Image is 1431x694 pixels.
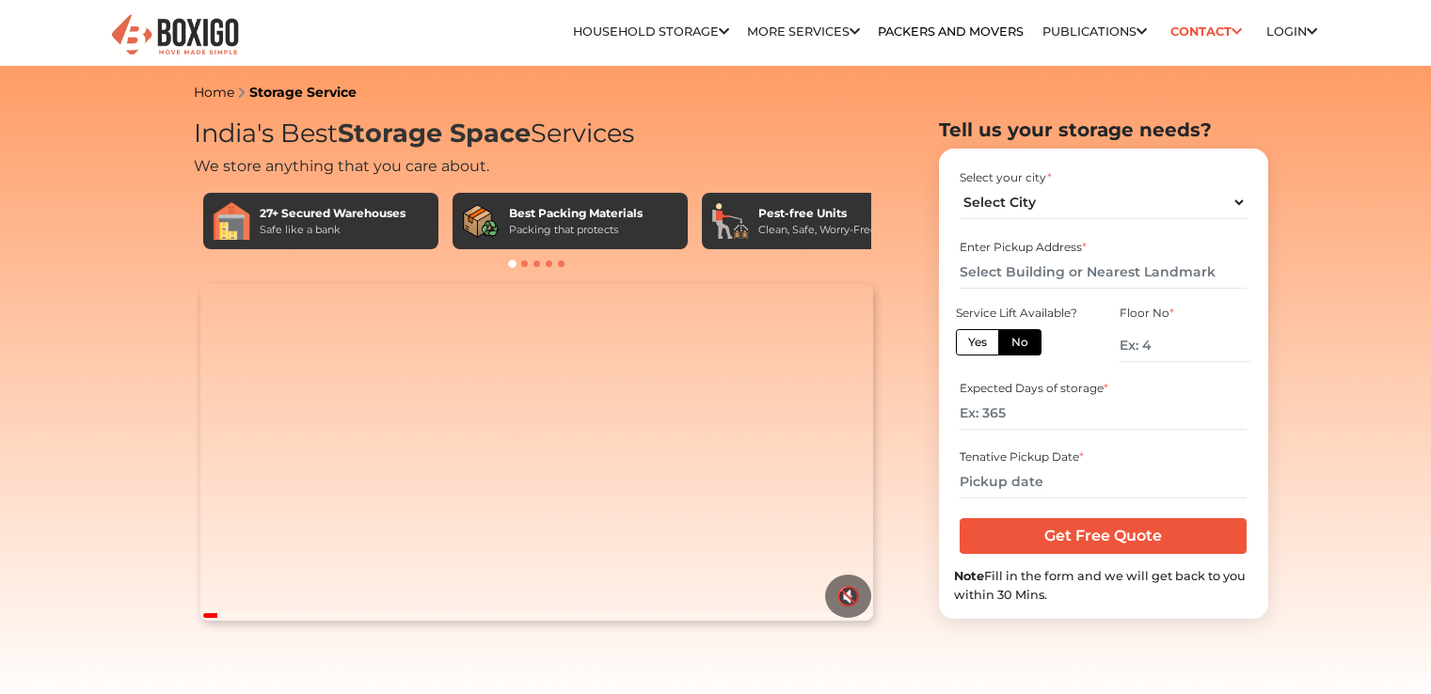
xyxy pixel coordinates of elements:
div: Clean, Safe, Worry-Free [758,222,877,238]
div: Safe like a bank [260,222,405,238]
a: More services [747,24,860,39]
input: Ex: 365 [960,397,1247,430]
img: Best Packing Materials [462,202,500,240]
label: Yes [956,329,999,355]
a: Contact [1165,17,1248,46]
img: 27+ Secured Warehouses [213,202,250,240]
img: Pest-free Units [711,202,749,240]
b: Note [954,569,984,583]
button: 🔇 [825,575,871,618]
input: Get Free Quote [960,518,1247,554]
div: Best Packing Materials [509,205,643,222]
video: Your browser does not support the video tag. [200,284,873,621]
span: Storage Space [338,118,531,149]
a: Login [1266,24,1317,39]
input: Pickup date [960,465,1247,498]
a: Packers and Movers [878,24,1024,39]
input: Ex: 4 [1120,329,1249,362]
div: Fill in the form and we will get back to you within 30 Mins. [954,567,1253,603]
div: Pest-free Units [758,205,877,222]
div: 27+ Secured Warehouses [260,205,405,222]
a: Household Storage [573,24,729,39]
div: Packing that protects [509,222,643,238]
div: Enter Pickup Address [960,239,1247,256]
h1: India's Best Services [194,118,881,150]
div: Select your city [960,169,1247,186]
label: No [998,329,1041,355]
input: Select Building or Nearest Landmark [960,256,1247,289]
span: We store anything that you care about. [194,157,489,175]
a: Storage Service [249,84,357,101]
div: Tenative Pickup Date [960,449,1247,465]
div: Expected Days of storage [960,380,1247,397]
img: Boxigo [109,12,241,58]
a: Home [194,84,234,101]
div: Service Lift Available? [956,305,1086,322]
a: Publications [1042,24,1147,39]
div: Floor No [1120,305,1249,322]
h2: Tell us your storage needs? [939,118,1268,141]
